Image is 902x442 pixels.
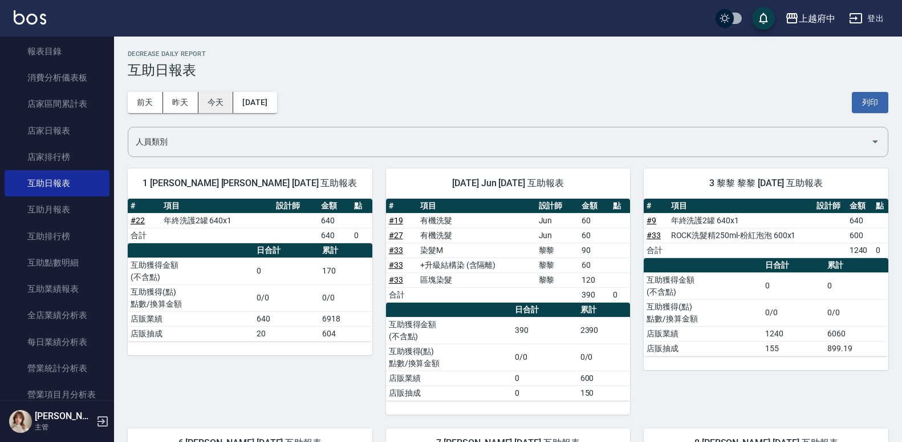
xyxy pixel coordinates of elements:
[128,284,254,311] td: 互助獲得(點) 點數/換算金額
[386,199,417,214] th: #
[35,411,93,422] h5: [PERSON_NAME]
[386,385,512,400] td: 店販抽成
[417,199,536,214] th: 項目
[579,258,610,272] td: 60
[512,385,578,400] td: 0
[319,326,372,341] td: 604
[512,303,578,318] th: 日合計
[161,213,273,228] td: 年終洗護2罐 640x1
[847,243,873,258] td: 1240
[351,199,372,214] th: 點
[389,246,403,255] a: #33
[128,326,254,341] td: 店販抽成
[128,243,372,341] table: a dense table
[847,228,873,243] td: 600
[386,344,512,371] td: 互助獲得(點) 點數/換算金額
[131,216,145,225] a: #22
[579,228,610,243] td: 60
[799,11,835,26] div: 上越府中
[762,341,824,356] td: 155
[417,243,536,258] td: 染髮M
[319,258,372,284] td: 170
[579,199,610,214] th: 金額
[644,199,668,214] th: #
[668,199,814,214] th: 項目
[5,144,109,170] a: 店家排行榜
[318,213,351,228] td: 640
[647,216,656,225] a: #9
[844,8,888,29] button: 登出
[389,216,403,225] a: #19
[657,178,875,189] span: 3 黎黎 黎黎 [DATE] 互助報表
[128,50,888,58] h2: Decrease Daily Report
[536,272,579,287] td: 黎黎
[386,287,417,302] td: 合計
[319,284,372,311] td: 0/0
[578,317,631,344] td: 2390
[389,231,403,240] a: #27
[351,228,372,243] td: 0
[5,170,109,196] a: 互助日報表
[386,371,512,385] td: 店販業績
[318,199,351,214] th: 金額
[644,199,888,258] table: a dense table
[873,243,888,258] td: 0
[318,228,351,243] td: 640
[198,92,234,113] button: 今天
[133,132,866,152] input: 人員名稱
[128,92,163,113] button: 前天
[852,92,888,113] button: 列印
[128,258,254,284] td: 互助獲得金額 (不含點)
[128,199,372,243] table: a dense table
[163,92,198,113] button: 昨天
[512,317,578,344] td: 390
[536,243,579,258] td: 黎黎
[161,199,273,214] th: 項目
[824,326,888,341] td: 6060
[400,178,617,189] span: [DATE] Jun [DATE] 互助報表
[579,272,610,287] td: 120
[233,92,277,113] button: [DATE]
[578,344,631,371] td: 0/0
[866,132,884,151] button: Open
[873,199,888,214] th: 點
[254,258,319,284] td: 0
[319,243,372,258] th: 累計
[824,258,888,273] th: 累計
[35,422,93,432] p: 主管
[579,213,610,228] td: 60
[752,7,775,30] button: save
[5,65,109,91] a: 消費分析儀表板
[273,199,318,214] th: 設計師
[668,228,814,243] td: ROCK洗髮精250ml-粉紅泡泡 600x1
[824,299,888,326] td: 0/0
[647,231,661,240] a: #33
[5,355,109,381] a: 營業統計分析表
[578,303,631,318] th: 累計
[5,38,109,65] a: 報表目錄
[128,228,161,243] td: 合計
[512,344,578,371] td: 0/0
[9,410,32,433] img: Person
[579,243,610,258] td: 90
[5,302,109,328] a: 全店業績分析表
[417,213,536,228] td: 有機洗髮
[610,199,630,214] th: 點
[824,341,888,356] td: 899.19
[668,213,814,228] td: 年終洗護2罐 640x1
[644,243,668,258] td: 合計
[847,199,873,214] th: 金額
[644,341,762,356] td: 店販抽成
[512,371,578,385] td: 0
[417,228,536,243] td: 有機洗髮
[762,299,824,326] td: 0/0
[389,275,403,284] a: #33
[814,199,847,214] th: 設計師
[389,260,403,270] a: #33
[386,303,631,401] table: a dense table
[386,199,631,303] table: a dense table
[644,299,762,326] td: 互助獲得(點) 點數/換算金額
[128,199,161,214] th: #
[5,118,109,144] a: 店家日報表
[5,329,109,355] a: 每日業績分析表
